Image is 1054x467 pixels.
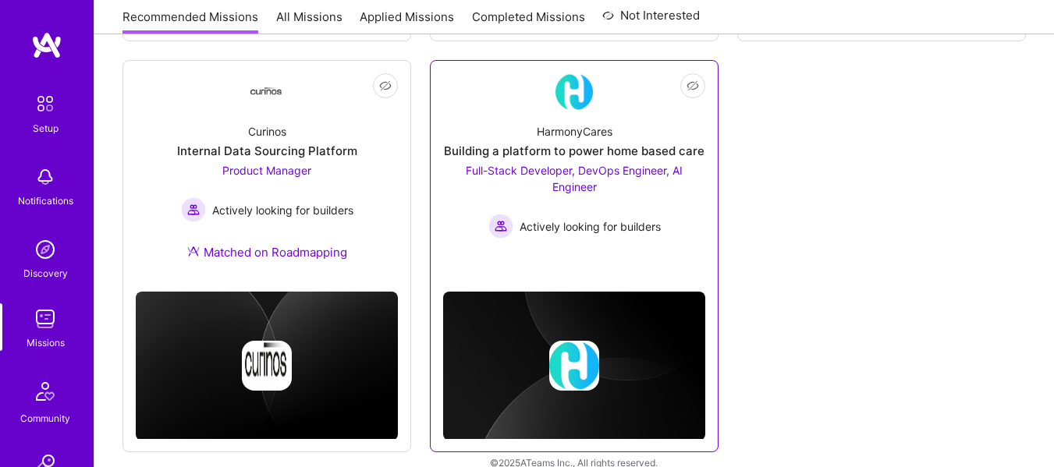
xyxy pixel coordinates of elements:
[443,292,705,440] img: cover
[23,265,68,281] div: Discovery
[248,123,286,140] div: Curinos
[549,341,599,391] img: Company logo
[30,234,61,265] img: discovery
[30,303,61,334] img: teamwork
[177,143,357,159] div: Internal Data Sourcing Platform
[488,214,513,239] img: Actively looking for builders
[687,80,699,92] i: icon EyeClosed
[212,202,353,218] span: Actively looking for builders
[122,9,258,34] a: Recommended Missions
[443,73,705,250] a: Company LogoHarmonyCaresBuilding a platform to power home based careFull-Stack Developer, DevOps ...
[18,193,73,209] div: Notifications
[20,410,70,426] div: Community
[537,123,612,140] div: HarmonyCares
[181,197,206,222] img: Actively looking for builders
[187,245,200,257] img: Ateam Purple Icon
[472,9,585,34] a: Completed Missions
[555,73,593,111] img: Company Logo
[248,87,286,97] img: Company Logo
[136,292,398,440] img: cover
[242,341,292,391] img: Company logo
[222,164,311,177] span: Product Manager
[31,31,62,59] img: logo
[27,334,65,351] div: Missions
[444,143,704,159] div: Building a platform to power home based care
[520,218,661,235] span: Actively looking for builders
[602,6,700,34] a: Not Interested
[187,244,347,260] div: Matched on Roadmapping
[27,373,64,410] img: Community
[136,73,398,279] a: Company LogoCurinosInternal Data Sourcing PlatformProduct Manager Actively looking for buildersAc...
[29,87,62,120] img: setup
[379,80,392,92] i: icon EyeClosed
[276,9,342,34] a: All Missions
[466,164,683,193] span: Full-Stack Developer, DevOps Engineer, AI Engineer
[360,9,454,34] a: Applied Missions
[30,161,61,193] img: bell
[33,120,59,136] div: Setup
